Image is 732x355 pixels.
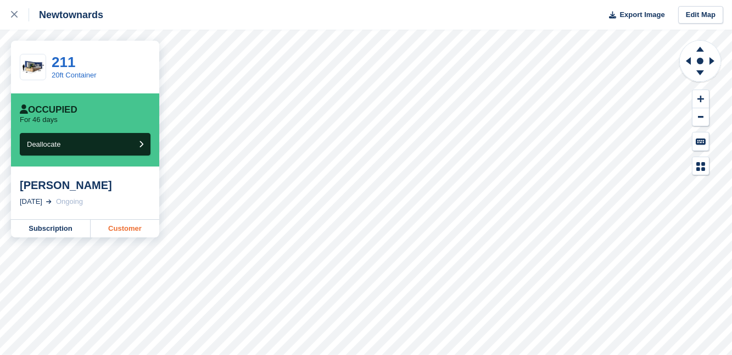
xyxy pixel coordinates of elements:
div: Newtownards [29,8,103,21]
a: Edit Map [678,6,723,24]
img: 20-ft-container.jpg [20,58,46,77]
button: Map Legend [692,157,709,175]
a: 20ft Container [52,71,97,79]
button: Export Image [602,6,665,24]
button: Zoom Out [692,108,709,126]
div: [PERSON_NAME] [20,179,150,192]
a: 211 [52,54,75,70]
a: Subscription [11,220,91,237]
button: Keyboard Shortcuts [692,132,709,151]
img: arrow-right-light-icn-cde0832a797a2874e46488d9cf13f60e5c3a73dbe684e267c42b8395dfbc2abf.svg [46,199,52,204]
span: Deallocate [27,140,60,148]
span: Export Image [619,9,664,20]
div: Ongoing [56,196,83,207]
p: For 46 days [20,115,58,124]
button: Zoom In [692,90,709,108]
div: Occupied [20,104,77,115]
a: Customer [91,220,159,237]
button: Deallocate [20,133,150,156]
div: [DATE] [20,196,42,207]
